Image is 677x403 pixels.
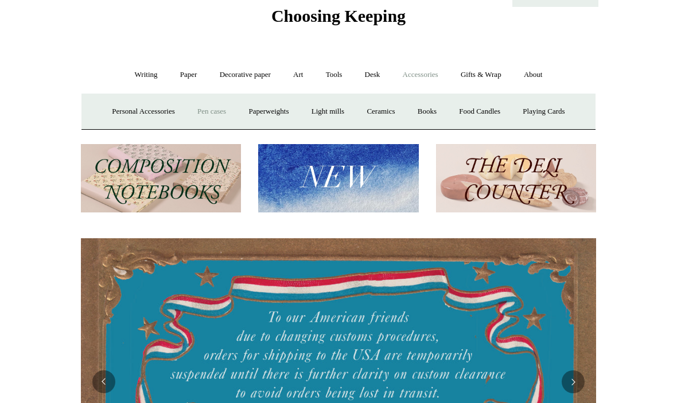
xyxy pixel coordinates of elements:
span: Choosing Keeping [271,6,406,25]
img: 202302 Composition ledgers.jpg__PID:69722ee6-fa44-49dd-a067-31375e5d54ec [81,144,241,212]
a: Pen cases [187,96,236,127]
a: Playing Cards [512,96,575,127]
a: Art [283,60,313,90]
a: Paper [170,60,208,90]
a: Personal Accessories [102,96,185,127]
a: Desk [355,60,391,90]
a: About [513,60,553,90]
a: Writing [124,60,168,90]
a: Ceramics [356,96,405,127]
a: Accessories [392,60,449,90]
button: Previous [92,370,115,393]
button: Next [562,370,585,393]
a: Light mills [301,96,355,127]
a: Choosing Keeping [271,15,406,24]
a: Food Candles [449,96,511,127]
img: New.jpg__PID:f73bdf93-380a-4a35-bcfe-7823039498e1 [258,144,418,212]
a: Decorative paper [209,60,281,90]
a: Books [407,96,447,127]
img: The Deli Counter [436,144,596,212]
a: Paperweights [238,96,299,127]
a: Tools [316,60,353,90]
a: Gifts & Wrap [450,60,512,90]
